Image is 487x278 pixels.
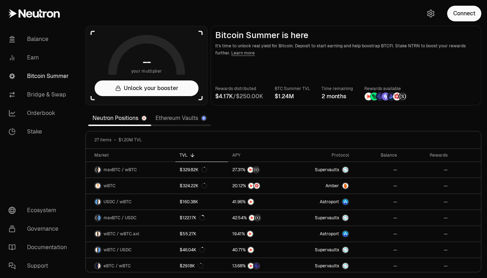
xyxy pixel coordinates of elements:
img: Supervaults [343,215,348,221]
a: Bitcoin Summer [3,67,77,85]
a: SupervaultsSupervaults [290,210,353,226]
p: Time remaining [322,85,353,92]
a: Balance [3,30,77,48]
a: NTRNEtherFi Points [228,258,290,274]
img: wBTC.axl Logo [98,231,101,237]
a: Astroport [290,194,353,210]
a: -- [353,242,401,258]
span: eBTC / wBTC [104,263,131,269]
a: SupervaultsSupervaults [290,258,353,274]
div: $46.04K [180,247,205,253]
div: 2 months [322,92,353,101]
a: -- [401,178,451,194]
span: your multiplier [131,68,162,75]
img: NTRN [248,263,254,269]
span: Amber [325,183,339,189]
img: Mars Fragments [254,183,260,189]
div: Market [94,152,171,158]
a: AmberAmber [290,178,353,194]
span: USDC / wBTC [104,199,132,205]
span: Supervaults [315,263,339,269]
img: EtherFi Points [254,263,259,269]
a: -- [401,162,451,178]
a: Governance [3,220,77,238]
img: Bedrock Diamonds [387,93,395,100]
img: NTRN [247,231,253,237]
a: -- [401,258,451,274]
a: NTRN [228,194,290,210]
img: USDC Logo [98,247,101,253]
div: $329.82K [180,167,207,173]
p: BTC Summer TVL [275,85,310,92]
span: wBTC / USDC [104,247,132,253]
a: NTRN [228,242,290,258]
div: / [215,92,263,101]
a: NTRNStructured Points [228,162,290,178]
a: Stake [3,122,77,141]
a: -- [401,242,451,258]
p: Rewards available [364,85,407,92]
img: Ethereum Logo [202,116,206,120]
img: wBTC Logo [98,199,101,205]
img: Supervaults [343,247,348,253]
a: $329.82K [175,162,228,178]
span: 27 items [94,137,111,143]
h2: Bitcoin Summer is here [215,30,477,40]
button: NTRNStructured Points [232,166,286,173]
div: $29.18K [180,263,203,269]
a: Bridge & Swap [3,85,77,104]
a: Astroport [290,226,353,242]
a: Learn more [231,50,255,56]
div: $324.22K [180,183,207,189]
div: Rewards [406,152,447,158]
span: maxBTC / USDC [104,215,137,221]
a: -- [353,258,401,274]
img: Neutron Logo [142,116,146,120]
img: NTRN [248,247,254,253]
img: wBTC Logo [98,263,101,269]
img: Solv Points [382,93,390,100]
button: Unlock your booster [95,80,198,96]
a: -- [353,162,401,178]
a: -- [353,178,401,194]
img: USDC Logo [95,199,97,205]
a: $29.18K [175,258,228,274]
a: -- [353,194,401,210]
a: NTRNMars Fragments [228,178,290,194]
a: NTRN [228,226,290,242]
a: -- [353,226,401,242]
button: NTRNMars Fragments [232,182,286,189]
div: Balance [358,152,397,158]
img: NTRN [248,167,253,173]
div: $122.17K [180,215,205,221]
a: Neutron Positions [88,111,151,125]
a: USDC LogowBTC LogoUSDC / wBTC [86,194,175,210]
img: Structured Points [255,215,260,221]
span: Supervaults [315,215,339,221]
img: Supervaults [343,263,348,269]
a: $55.27K [175,226,228,242]
span: Astroport [320,199,339,205]
span: maxBTC / wBTC [104,167,137,173]
a: wBTC LogowBTC [86,178,175,194]
img: Mars Fragments [393,93,401,100]
img: NTRN [365,93,372,100]
img: USDC Logo [98,215,101,221]
a: Ethereum Vaults [151,111,211,125]
a: $46.04K [175,242,228,258]
button: NTRN [232,246,286,253]
img: Structured Points [399,93,407,100]
span: Supervaults [315,167,339,173]
span: Astroport [320,231,339,237]
img: maxBTC Logo [95,167,97,173]
a: NTRNStructured Points [228,210,290,226]
a: SupervaultsSupervaults [290,162,353,178]
img: Lombard Lux [370,93,378,100]
a: eBTC LogowBTC LogoeBTC / wBTC [86,258,175,274]
h1: -- [143,56,151,68]
span: wBTC [104,183,116,189]
img: NTRN [248,183,254,189]
img: wBTC Logo [98,167,101,173]
a: -- [401,210,451,226]
img: maxBTC Logo [95,215,97,221]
